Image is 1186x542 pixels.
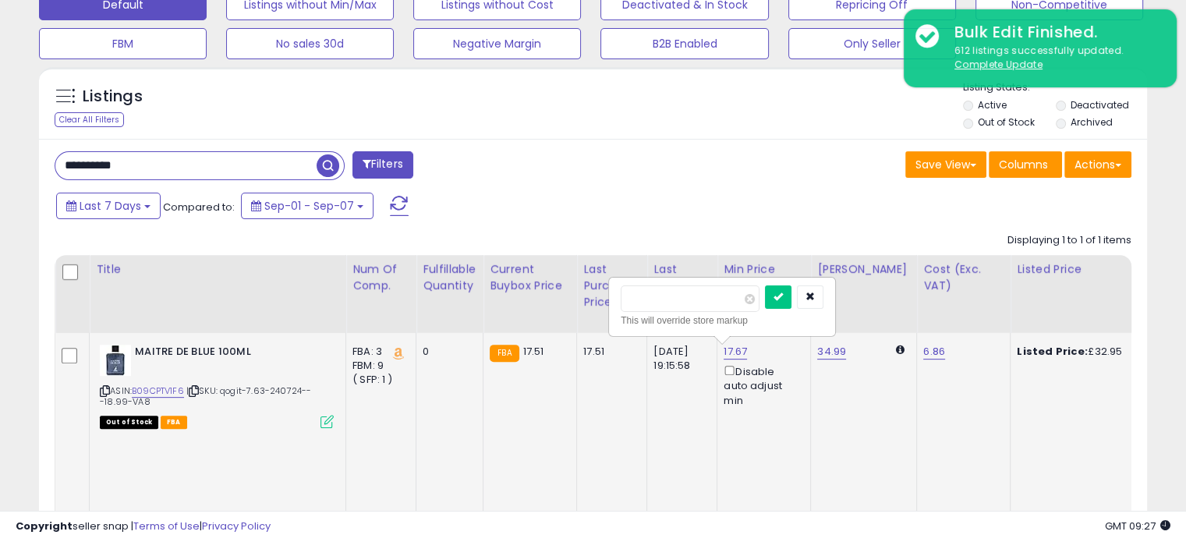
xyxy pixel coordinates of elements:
[600,28,768,59] button: B2B Enabled
[788,28,956,59] button: Only Seller
[1070,115,1112,129] label: Archived
[1070,98,1128,112] label: Deactivated
[1017,344,1088,359] b: Listed Price:
[163,200,235,214] span: Compared to:
[523,344,544,359] span: 17.51
[96,261,339,278] div: Title
[100,345,131,376] img: 31mqpJTFlIL._SL40_.jpg
[724,344,747,360] a: 17.67
[1064,151,1131,178] button: Actions
[653,261,710,327] div: Last Purchase Date (GMT)
[100,384,311,408] span: | SKU: qogit-7.63-240724---18.99-VA8
[55,112,124,127] div: Clear All Filters
[1017,345,1146,359] div: £32.95
[352,261,409,294] div: Num of Comp.
[161,416,187,429] span: FBA
[423,345,471,359] div: 0
[100,345,334,427] div: ASIN:
[100,416,158,429] span: All listings that are currently out of stock and unavailable for purchase on Amazon
[583,261,640,310] div: Last Purchase Price
[352,345,404,359] div: FBA: 3
[490,261,570,294] div: Current Buybox Price
[817,261,910,278] div: [PERSON_NAME]
[999,157,1048,172] span: Columns
[56,193,161,219] button: Last 7 Days
[989,151,1062,178] button: Columns
[978,98,1007,112] label: Active
[132,384,184,398] a: B09CPTV1F6
[954,58,1043,71] u: Complete Update
[943,21,1165,44] div: Bulk Edit Finished.
[653,345,705,373] div: [DATE] 19:15:58
[943,44,1165,73] div: 612 listings successfully updated.
[39,28,207,59] button: FBM
[352,151,413,179] button: Filters
[135,345,324,363] b: MAITRE DE BLUE 100ML
[490,345,519,362] small: FBA
[133,519,200,533] a: Terms of Use
[1105,519,1170,533] span: 2025-09-15 09:27 GMT
[423,261,476,294] div: Fulfillable Quantity
[724,261,804,278] div: Min Price
[905,151,986,178] button: Save View
[923,261,1004,294] div: Cost (Exc. VAT)
[352,373,404,387] div: ( SFP: 1 )
[1007,233,1131,248] div: Displaying 1 to 1 of 1 items
[923,344,945,360] a: 6.86
[241,193,374,219] button: Sep-01 - Sep-07
[583,345,635,359] div: 17.51
[226,28,394,59] button: No sales 30d
[724,363,798,408] div: Disable auto adjust min
[978,115,1035,129] label: Out of Stock
[817,344,846,360] a: 34.99
[264,198,354,214] span: Sep-01 - Sep-07
[621,313,823,328] div: This will override store markup
[83,86,143,108] h5: Listings
[80,198,141,214] span: Last 7 Days
[413,28,581,59] button: Negative Margin
[352,359,404,373] div: FBM: 9
[16,519,271,534] div: seller snap | |
[202,519,271,533] a: Privacy Policy
[16,519,73,533] strong: Copyright
[1017,261,1152,278] div: Listed Price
